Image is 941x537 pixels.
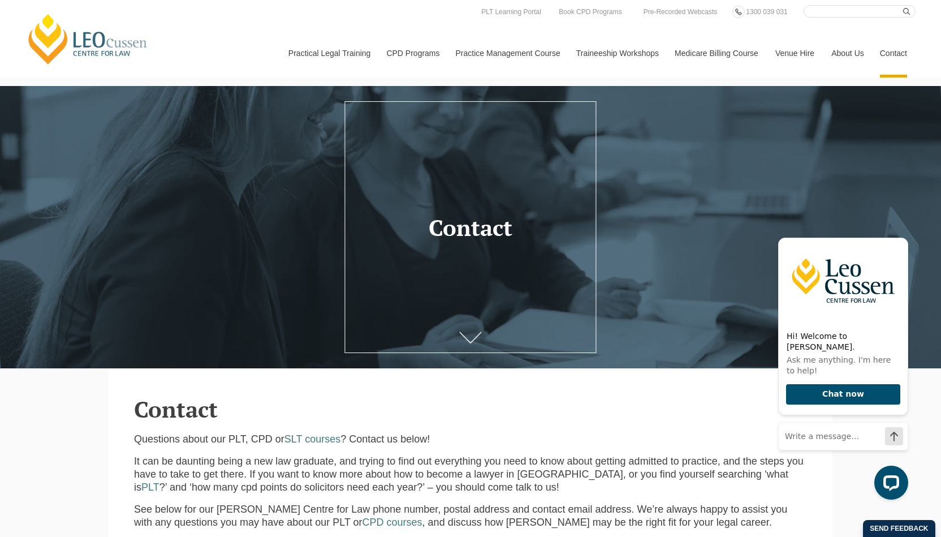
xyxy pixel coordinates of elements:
[447,29,568,78] a: Practice Management Course
[568,29,666,78] a: Traineeship Workshops
[767,29,823,78] a: Venue Hire
[134,503,807,530] p: See below for our [PERSON_NAME] Centre for Law phone number, postal address and contact email add...
[871,29,916,78] a: Contact
[769,229,913,509] iframe: LiveChat chat widget
[284,433,340,445] a: SLT courses
[556,6,624,18] a: Book CPD Programs
[746,8,787,16] span: 1300 039 031
[280,29,378,78] a: Practical Legal Training
[666,29,767,78] a: Medicare Billing Course
[357,215,583,240] h1: Contact
[25,12,150,66] a: [PERSON_NAME] Centre for Law
[141,482,159,493] a: PLT
[134,397,807,422] h2: Contact
[378,29,447,78] a: CPD Programs
[478,6,544,18] a: PLT Learning Portal
[134,455,807,495] p: It can be daunting being a new law graduate, and trying to find out everything you need to know a...
[823,29,871,78] a: About Us
[743,6,790,18] a: 1300 039 031
[362,517,422,528] a: CPD courses
[134,433,807,446] p: Questions about our PLT, CPD or ? Contact us below!
[641,6,720,18] a: Pre-Recorded Webcasts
